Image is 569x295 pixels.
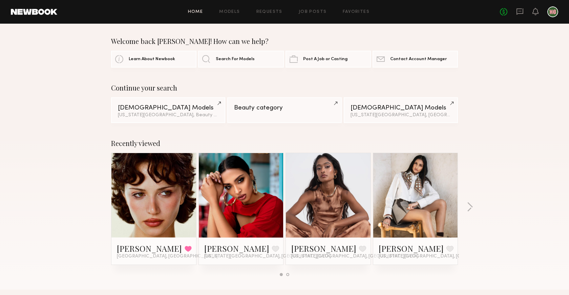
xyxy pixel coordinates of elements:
div: Welcome back [PERSON_NAME]! How can we help? [111,37,458,45]
a: Models [219,10,240,14]
div: [US_STATE][GEOGRAPHIC_DATA], [GEOGRAPHIC_DATA] [351,113,451,118]
a: [PERSON_NAME] [117,243,182,254]
div: Beauty category [234,105,335,111]
a: [DEMOGRAPHIC_DATA] Models[US_STATE][GEOGRAPHIC_DATA], Beauty category [111,97,225,123]
div: [US_STATE][GEOGRAPHIC_DATA], Beauty category [118,113,218,118]
div: Continue your search [111,84,458,92]
a: [PERSON_NAME] [379,243,444,254]
a: Home [188,10,203,14]
span: Post A Job or Casting [303,57,347,62]
div: [DEMOGRAPHIC_DATA] Models [118,105,218,111]
a: [DEMOGRAPHIC_DATA] Models[US_STATE][GEOGRAPHIC_DATA], [GEOGRAPHIC_DATA] [344,97,458,123]
span: Search For Models [216,57,255,62]
a: [PERSON_NAME] [291,243,356,254]
a: Post A Job or Casting [286,51,371,68]
div: [DEMOGRAPHIC_DATA] Models [351,105,451,111]
a: Favorites [343,10,370,14]
a: Learn About Newbook [111,51,196,68]
span: Learn About Newbook [129,57,175,62]
a: Contact Account Manager [373,51,458,68]
a: Job Posts [299,10,327,14]
a: Search For Models [198,51,283,68]
span: [US_STATE][GEOGRAPHIC_DATA], [GEOGRAPHIC_DATA] [204,254,331,259]
a: Requests [256,10,282,14]
span: [GEOGRAPHIC_DATA], [GEOGRAPHIC_DATA] [117,254,218,259]
div: Recently viewed [111,139,458,147]
a: Beauty category [227,97,341,123]
span: [US_STATE][GEOGRAPHIC_DATA], [GEOGRAPHIC_DATA] [379,254,505,259]
span: Contact Account Manager [390,57,447,62]
span: [US_STATE][GEOGRAPHIC_DATA], [GEOGRAPHIC_DATA] [291,254,418,259]
a: [PERSON_NAME] [204,243,269,254]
